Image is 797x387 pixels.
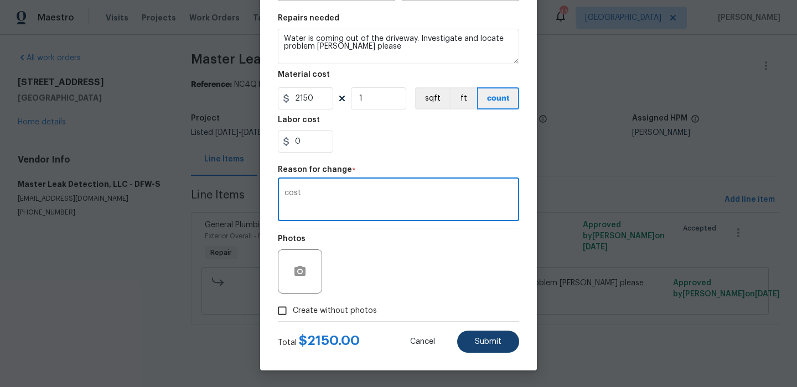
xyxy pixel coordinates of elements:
[392,331,453,353] button: Cancel
[278,14,339,22] h5: Repairs needed
[410,338,435,346] span: Cancel
[278,29,519,64] textarea: Water is coming out of the driveway. Investigate and locate problem [PERSON_NAME] please
[278,166,352,174] h5: Reason for change
[477,87,519,109] button: count
[278,335,360,348] div: Total
[284,189,513,212] textarea: cost
[278,235,306,243] h5: Photos
[415,87,449,109] button: sqft
[278,71,330,79] h5: Material cost
[449,87,477,109] button: ft
[278,116,320,124] h5: Labor cost
[457,331,519,353] button: Submit
[293,305,377,317] span: Create without photos
[475,338,501,346] span: Submit
[299,334,360,347] span: $ 2150.00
